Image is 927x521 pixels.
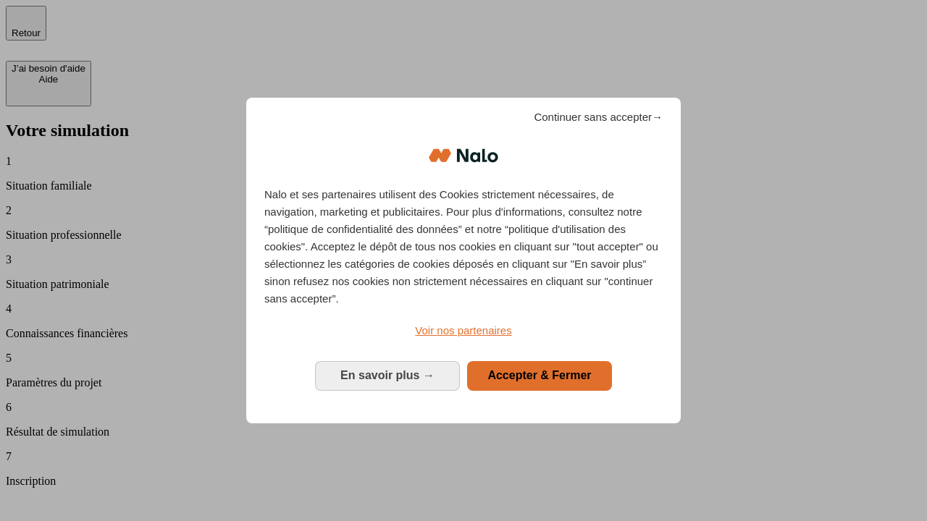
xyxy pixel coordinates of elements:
img: Logo [429,134,498,177]
span: En savoir plus → [340,369,435,381]
span: Voir nos partenaires [415,324,511,336]
button: Accepter & Fermer: Accepter notre traitement des données et fermer [467,361,612,390]
a: Voir nos partenaires [264,322,663,339]
div: Bienvenue chez Nalo Gestion du consentement [246,98,681,423]
span: Continuer sans accepter→ [534,109,663,126]
span: Accepter & Fermer [487,369,591,381]
p: Nalo et ses partenaires utilisent des Cookies strictement nécessaires, de navigation, marketing e... [264,186,663,308]
button: En savoir plus: Configurer vos consentements [315,361,460,390]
